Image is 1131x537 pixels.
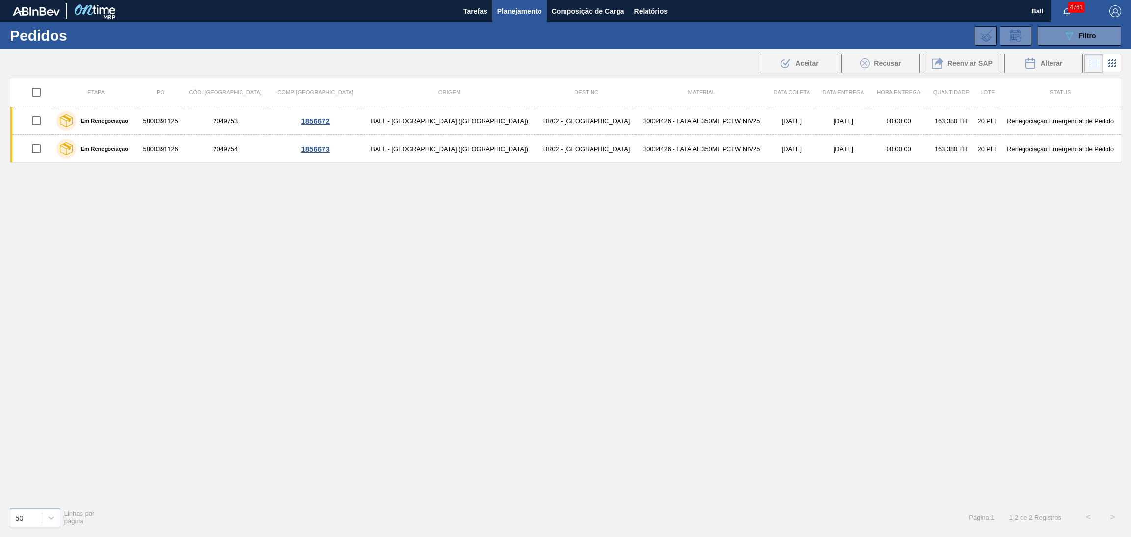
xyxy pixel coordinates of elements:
div: Importar Negociações dos Pedidos [975,26,997,46]
div: Alterar Pedido [1004,54,1083,73]
span: Comp. [GEOGRAPHIC_DATA] [277,89,353,95]
span: Tarefas [463,5,487,17]
td: 30034426 - LATA AL 350ML PCTW NIV25 [636,135,767,163]
span: Composição de Carga [552,5,624,17]
td: 20 PLL [975,135,1000,163]
td: [DATE] [767,107,816,135]
div: 1856672 [271,117,360,125]
div: Solicitação de Revisão de Pedidos [1000,26,1031,46]
td: 00:00:00 [870,135,927,163]
td: 163,380 TH [927,135,975,163]
span: Etapa [87,89,105,95]
span: 4761 [1068,2,1085,13]
td: 00:00:00 [870,107,927,135]
td: 30034426 - LATA AL 350ML PCTW NIV25 [636,107,767,135]
img: TNhmsLtSVTkK8tSr43FrP2fwEKptu5GPRR3wAAAABJRU5ErkJggg== [13,7,60,16]
span: Linhas por página [64,510,95,525]
span: 1 - 2 de 2 Registros [1009,514,1061,521]
td: [DATE] [767,135,816,163]
span: Alterar [1040,59,1062,67]
td: BR02 - [GEOGRAPHIC_DATA] [538,135,636,163]
span: Origem [438,89,460,95]
div: 50 [15,513,24,522]
td: BR02 - [GEOGRAPHIC_DATA] [538,107,636,135]
span: Material [688,89,715,95]
h1: Pedidos [10,30,161,41]
td: Renegociação Emergencial de Pedido [1000,135,1121,163]
button: < [1076,505,1101,530]
span: Destino [574,89,599,95]
label: Em Renegociação [76,118,128,124]
span: Reenviar SAP [947,59,993,67]
td: 2049753 [181,107,269,135]
div: Aceitar [760,54,838,73]
span: Página : 1 [969,514,994,521]
td: 2049754 [181,135,269,163]
span: Hora Entrega [877,89,920,95]
div: Visão em Cards [1103,54,1121,73]
td: Renegociação Emergencial de Pedido [1000,107,1121,135]
div: Reenviar SAP [923,54,1001,73]
span: Lote [980,89,995,95]
button: > [1101,505,1125,530]
label: Em Renegociação [76,146,128,152]
a: Em Renegociação58003911262049754BALL - [GEOGRAPHIC_DATA] ([GEOGRAPHIC_DATA])BR02 - [GEOGRAPHIC_DA... [10,135,1121,163]
span: Recusar [874,59,901,67]
td: 163,380 TH [927,107,975,135]
span: PO [157,89,164,95]
td: 5800391125 [140,107,182,135]
td: BALL - [GEOGRAPHIC_DATA] ([GEOGRAPHIC_DATA]) [361,135,537,163]
img: Logout [1109,5,1121,17]
span: Cód. [GEOGRAPHIC_DATA] [189,89,262,95]
span: Planejamento [497,5,542,17]
button: Notificações [1051,4,1082,18]
div: Visão em Lista [1084,54,1103,73]
span: Data Entrega [823,89,864,95]
span: Quantidade [933,89,969,95]
span: Status [1050,89,1071,95]
button: Alterar [1004,54,1083,73]
button: Filtro [1038,26,1121,46]
div: Recusar [841,54,920,73]
span: Aceitar [795,59,818,67]
td: [DATE] [816,107,871,135]
span: Filtro [1079,32,1096,40]
td: 20 PLL [975,107,1000,135]
td: BALL - [GEOGRAPHIC_DATA] ([GEOGRAPHIC_DATA]) [361,107,537,135]
td: 5800391126 [140,135,182,163]
a: Em Renegociação58003911252049753BALL - [GEOGRAPHIC_DATA] ([GEOGRAPHIC_DATA])BR02 - [GEOGRAPHIC_DA... [10,107,1121,135]
span: Relatórios [634,5,668,17]
span: Data coleta [774,89,810,95]
div: 1856673 [271,145,360,153]
td: [DATE] [816,135,871,163]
